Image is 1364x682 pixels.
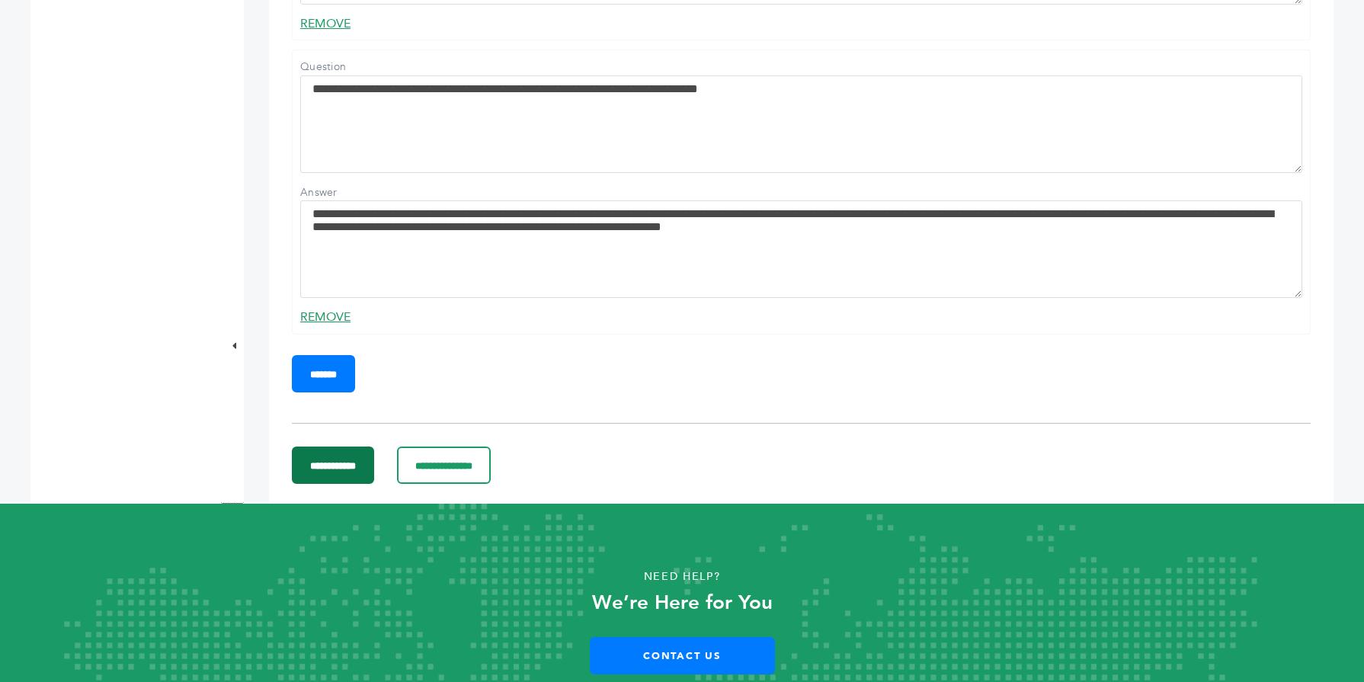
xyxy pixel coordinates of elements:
label: Answer [300,185,407,200]
strong: We’re Here for You [592,589,773,616]
p: Need Help? [69,565,1296,588]
a: REMOVE [300,309,351,325]
a: REMOVE [300,15,351,32]
a: Contact Us [590,637,775,674]
label: Question [300,59,407,75]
